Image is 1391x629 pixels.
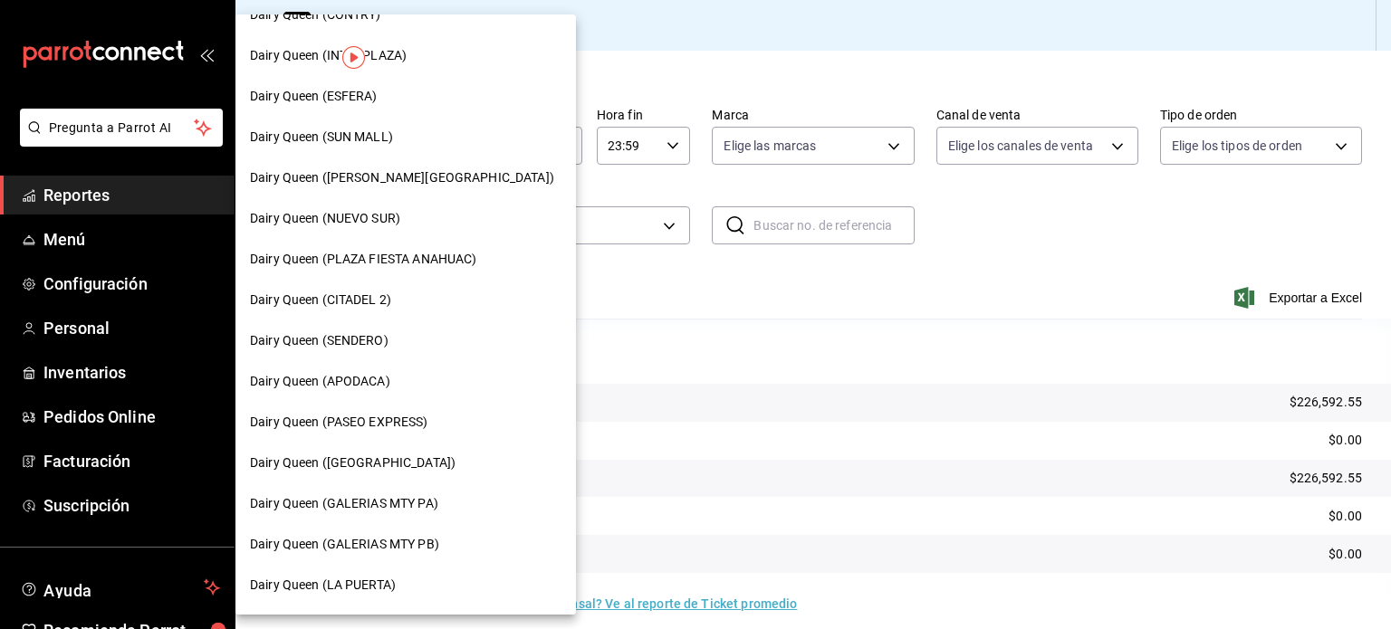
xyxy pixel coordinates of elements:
[235,117,576,157] div: Dairy Queen (SUN MALL)
[235,443,576,483] div: Dairy Queen ([GEOGRAPHIC_DATA])
[235,35,576,76] div: Dairy Queen (INTERPLAZA)
[250,372,390,391] span: Dairy Queen (APODACA)
[250,291,391,310] span: Dairy Queen (CITADEL 2)
[250,128,393,147] span: Dairy Queen (SUN MALL)
[250,87,378,106] span: Dairy Queen (ESFERA)
[342,46,365,69] img: Tooltip marker
[235,157,576,198] div: Dairy Queen ([PERSON_NAME][GEOGRAPHIC_DATA])
[235,361,576,402] div: Dairy Queen (APODACA)
[250,46,407,65] span: Dairy Queen (INTERPLAZA)
[235,320,576,361] div: Dairy Queen (SENDERO)
[235,483,576,524] div: Dairy Queen (GALERIAS MTY PA)
[235,524,576,565] div: Dairy Queen (GALERIAS MTY PB)
[235,239,576,280] div: Dairy Queen (PLAZA FIESTA ANAHUAC)
[235,402,576,443] div: Dairy Queen (PASEO EXPRESS)
[250,250,476,269] span: Dairy Queen (PLAZA FIESTA ANAHUAC)
[235,280,576,320] div: Dairy Queen (CITADEL 2)
[250,535,439,554] span: Dairy Queen (GALERIAS MTY PB)
[235,198,576,239] div: Dairy Queen (NUEVO SUR)
[250,576,396,595] span: Dairy Queen (LA PUERTA)
[235,76,576,117] div: Dairy Queen (ESFERA)
[250,5,381,24] span: Dairy Queen (CONTRY)
[250,331,389,350] span: Dairy Queen (SENDERO)
[250,209,400,228] span: Dairy Queen (NUEVO SUR)
[235,565,576,605] div: Dairy Queen (LA PUERTA)
[250,413,428,432] span: Dairy Queen (PASEO EXPRESS)
[250,494,438,513] span: Dairy Queen (GALERIAS MTY PA)
[250,453,456,472] span: Dairy Queen ([GEOGRAPHIC_DATA])
[250,168,554,187] span: Dairy Queen ([PERSON_NAME][GEOGRAPHIC_DATA])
